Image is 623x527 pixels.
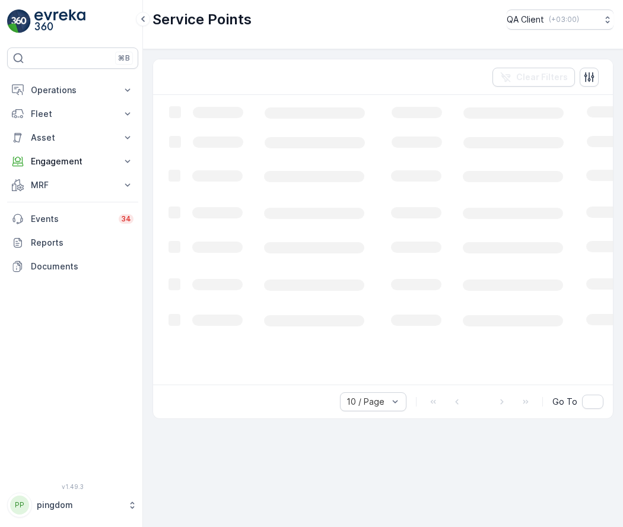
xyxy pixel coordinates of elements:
span: Go To [552,396,577,408]
button: QA Client(+03:00) [507,9,614,30]
p: ⌘B [118,53,130,63]
a: Documents [7,255,138,278]
button: Operations [7,78,138,102]
p: Operations [31,84,115,96]
p: pingdom [37,499,122,511]
p: Reports [31,237,133,249]
p: Fleet [31,108,115,120]
button: MRF [7,173,138,197]
span: v 1.49.3 [7,483,138,490]
p: Documents [31,261,133,272]
div: PP [10,496,29,515]
button: Engagement [7,150,138,173]
button: Clear Filters [492,68,575,87]
p: Asset [31,132,115,144]
a: Events34 [7,207,138,231]
button: Fleet [7,102,138,126]
button: PPpingdom [7,493,138,518]
img: logo [7,9,31,33]
p: Events [31,213,112,225]
p: 34 [121,214,131,224]
p: QA Client [507,14,544,26]
button: Asset [7,126,138,150]
p: Clear Filters [516,71,568,83]
p: MRF [31,179,115,191]
p: Engagement [31,155,115,167]
img: logo_light-DOdMpM7g.png [34,9,85,33]
a: Reports [7,231,138,255]
p: ( +03:00 ) [549,15,579,24]
p: Service Points [152,10,252,29]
